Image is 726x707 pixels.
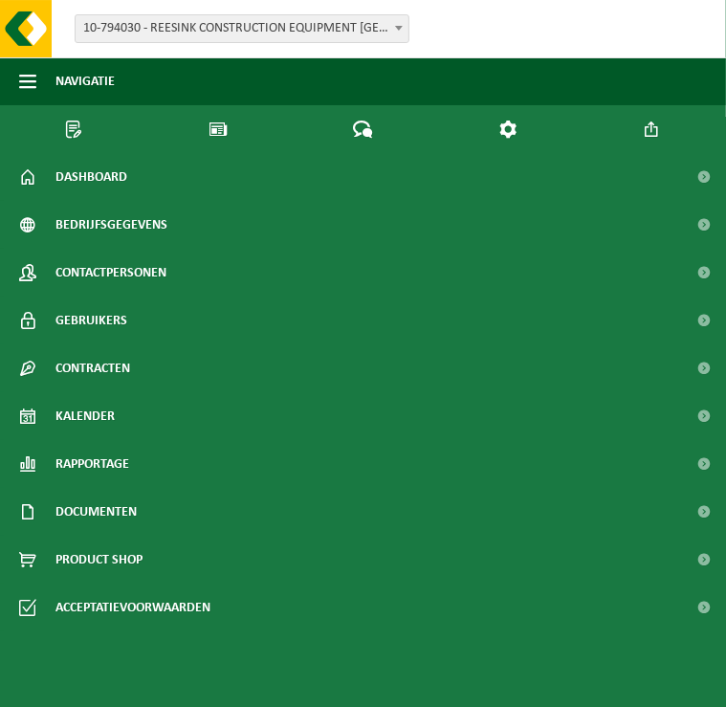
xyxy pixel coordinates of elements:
[55,249,166,297] span: Contactpersonen
[55,57,115,105] span: Navigatie
[55,440,129,488] span: Rapportage
[55,392,115,440] span: Kalender
[55,488,137,536] span: Documenten
[55,536,143,584] span: Product Shop
[55,344,130,392] span: Contracten
[75,14,409,43] span: 10-794030 - REESINK CONSTRUCTION EQUIPMENT BELGIUM BV - HAMME
[55,297,127,344] span: Gebruikers
[55,153,127,201] span: Dashboard
[76,15,408,42] span: 10-794030 - REESINK CONSTRUCTION EQUIPMENT BELGIUM BV - HAMME
[55,201,167,249] span: Bedrijfsgegevens
[55,584,210,631] span: Acceptatievoorwaarden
